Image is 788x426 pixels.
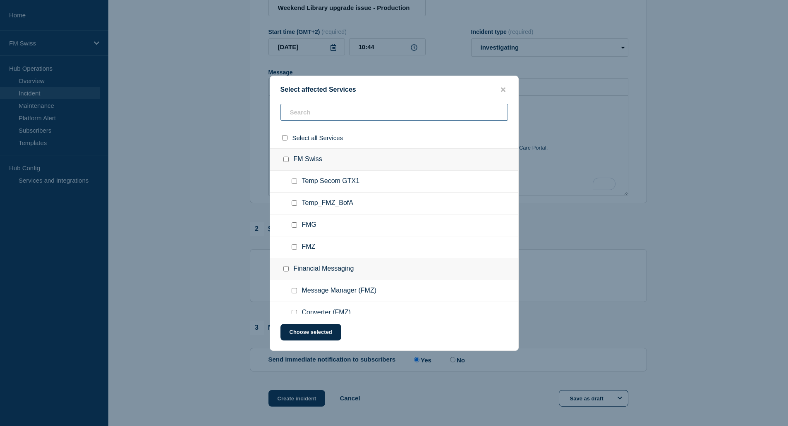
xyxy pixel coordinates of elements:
[292,134,343,141] span: Select all Services
[292,310,297,315] input: Converter (FMZ) checkbox
[270,86,518,94] div: Select affected Services
[292,288,297,293] input: Message Manager (FMZ) checkbox
[283,157,289,162] input: FM Swiss checkbox
[280,324,341,340] button: Choose selected
[280,104,508,121] input: Search
[498,86,508,94] button: close button
[302,309,351,317] span: Converter (FMZ)
[283,266,289,271] input: Financial Messaging checkbox
[282,135,287,140] input: select all checkbox
[270,258,518,280] div: Financial Messaging
[302,199,353,207] span: Temp_FMZ_BofA
[270,148,518,171] div: FM Swiss
[292,178,297,184] input: Temp Secom GTX1 checkbox
[302,287,377,295] span: Message Manager (FMZ)
[292,244,297,250] input: FMZ checkbox
[302,221,317,229] span: FMG
[302,243,316,251] span: FMZ
[292,222,297,228] input: FMG checkbox
[302,177,360,186] span: Temp Secom GTX1
[292,200,297,206] input: Temp_FMZ_BofA checkbox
